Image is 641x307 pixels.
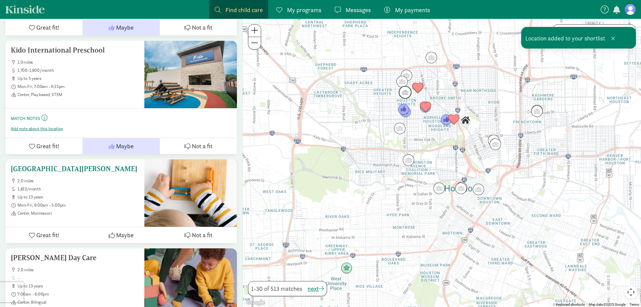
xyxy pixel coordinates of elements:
[395,101,412,118] div: Click to see details
[487,136,504,153] div: Click to see details
[391,120,408,137] div: Click to see details
[338,260,355,277] div: Click to see details
[398,67,415,84] div: Click to see details
[529,103,545,120] div: Click to see details
[17,84,139,89] span: Mon-Fri, 7:00am - 6:15pm
[394,73,411,90] div: Click to see details
[160,20,237,35] button: Not a fit
[431,180,448,197] div: Click to see details
[17,186,139,192] span: 1,813/month
[82,20,159,35] button: Maybe
[17,267,139,273] span: 2.0 miles
[624,285,638,299] button: Map camera controls
[485,132,502,149] div: Click to see details
[17,60,139,65] span: 1.9 miles
[308,284,324,293] button: next
[5,5,45,13] a: Kinside
[409,80,426,96] div: Click to see details
[244,298,266,307] img: Google
[36,23,59,32] span: Great fit!
[17,68,139,73] span: 1,700-1,900/month
[417,99,434,116] div: Click to see details
[160,227,237,243] button: Not a fit
[11,46,139,54] h5: Kido International Preschool
[556,302,585,307] button: Keyboard shortcuts
[453,179,470,196] div: Click to see details
[5,138,82,154] button: Great fit!
[116,23,134,32] span: Maybe
[457,112,474,129] div: Click to see details
[5,20,82,35] button: Great fit!
[470,181,487,198] div: Click to see details
[192,231,212,240] span: Not a fit
[287,5,321,14] span: My programs
[395,5,430,14] span: My payments
[346,5,371,14] span: Messages
[423,49,440,66] div: Click to see details
[11,116,40,121] small: Match Notes
[17,178,139,184] span: 2.0 miles
[192,142,212,151] span: Not a fit
[521,27,636,49] div: Location added to your shortlist
[17,203,139,208] span: Mon-Fri, 9:00am - 5:00pm
[36,231,59,240] span: Great fit!
[116,142,134,151] span: Maybe
[36,142,59,151] span: Great fit!
[17,300,139,305] span: Center, Bilingual
[82,227,159,243] button: Maybe
[529,102,545,119] div: Click to see details
[17,291,139,297] span: 7:00am - 6:00pm
[82,138,159,154] button: Maybe
[244,298,266,307] a: Open this area in Google Maps (opens a new window)
[438,112,455,128] div: Click to see details
[192,23,212,32] span: Not a fit
[630,303,639,306] a: Terms
[17,76,139,81] span: up to 5 years
[417,99,434,116] div: Click to see details
[17,283,139,289] span: up to 13 years
[396,83,414,101] div: Click to see details
[160,138,237,154] button: Not a fit
[116,231,134,240] span: Maybe
[11,165,139,173] h5: [GEOGRAPHIC_DATA][PERSON_NAME]
[17,211,139,216] span: Center, Montessori
[251,284,302,293] span: 1-30 of 513 matches
[400,152,417,168] div: Click to see details
[453,180,469,197] div: Click to see details
[17,92,139,97] span: Center, Play based, STEM
[11,254,139,262] h5: [PERSON_NAME] Day Care
[5,227,82,243] button: Great fit!
[11,126,63,131] button: Add note about this location
[225,5,263,14] span: Find child care
[17,194,139,200] span: up to 13 years
[589,303,626,306] span: Map data ©2025 Google
[446,111,462,128] div: Click to see details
